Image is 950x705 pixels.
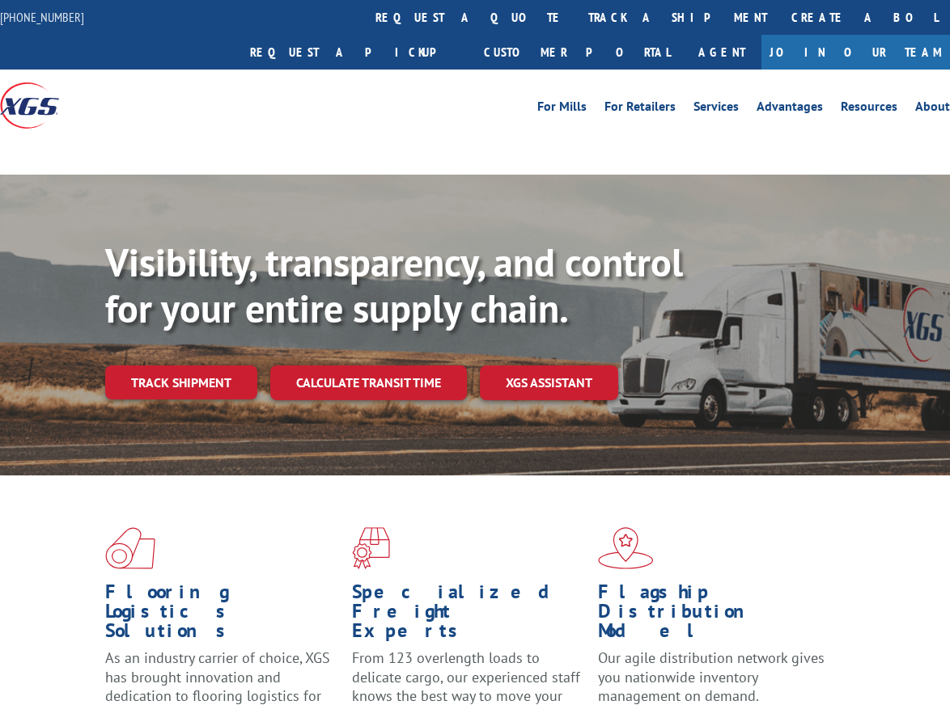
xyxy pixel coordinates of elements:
[761,35,950,70] a: Join Our Team
[105,582,340,648] h1: Flooring Logistics Solutions
[105,237,683,334] b: Visibility, transparency, and control for your entire supply chain.
[352,582,587,648] h1: Specialized Freight Experts
[915,100,950,118] a: About
[598,582,833,648] h1: Flagship Distribution Model
[105,527,155,569] img: xgs-icon-total-supply-chain-intelligence-red
[604,100,676,118] a: For Retailers
[480,365,618,400] a: XGS ASSISTANT
[841,100,897,118] a: Resources
[757,100,823,118] a: Advantages
[472,35,682,70] a: Customer Portal
[352,527,390,569] img: xgs-icon-focused-on-flooring-red
[682,35,761,70] a: Agent
[105,365,257,399] a: Track shipment
[238,35,472,70] a: Request a pickup
[537,100,587,118] a: For Mills
[598,527,654,569] img: xgs-icon-flagship-distribution-model-red
[270,365,467,400] a: Calculate transit time
[693,100,739,118] a: Services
